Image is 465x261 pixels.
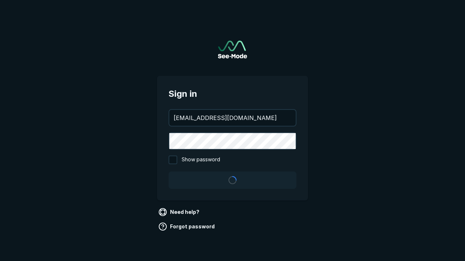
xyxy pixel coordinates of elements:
a: Go to sign in [218,41,247,58]
a: Need help? [157,206,202,218]
a: Forgot password [157,221,218,232]
input: your@email.com [169,110,296,126]
span: Show password [182,156,220,164]
img: See-Mode Logo [218,41,247,58]
span: Sign in [169,87,296,100]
